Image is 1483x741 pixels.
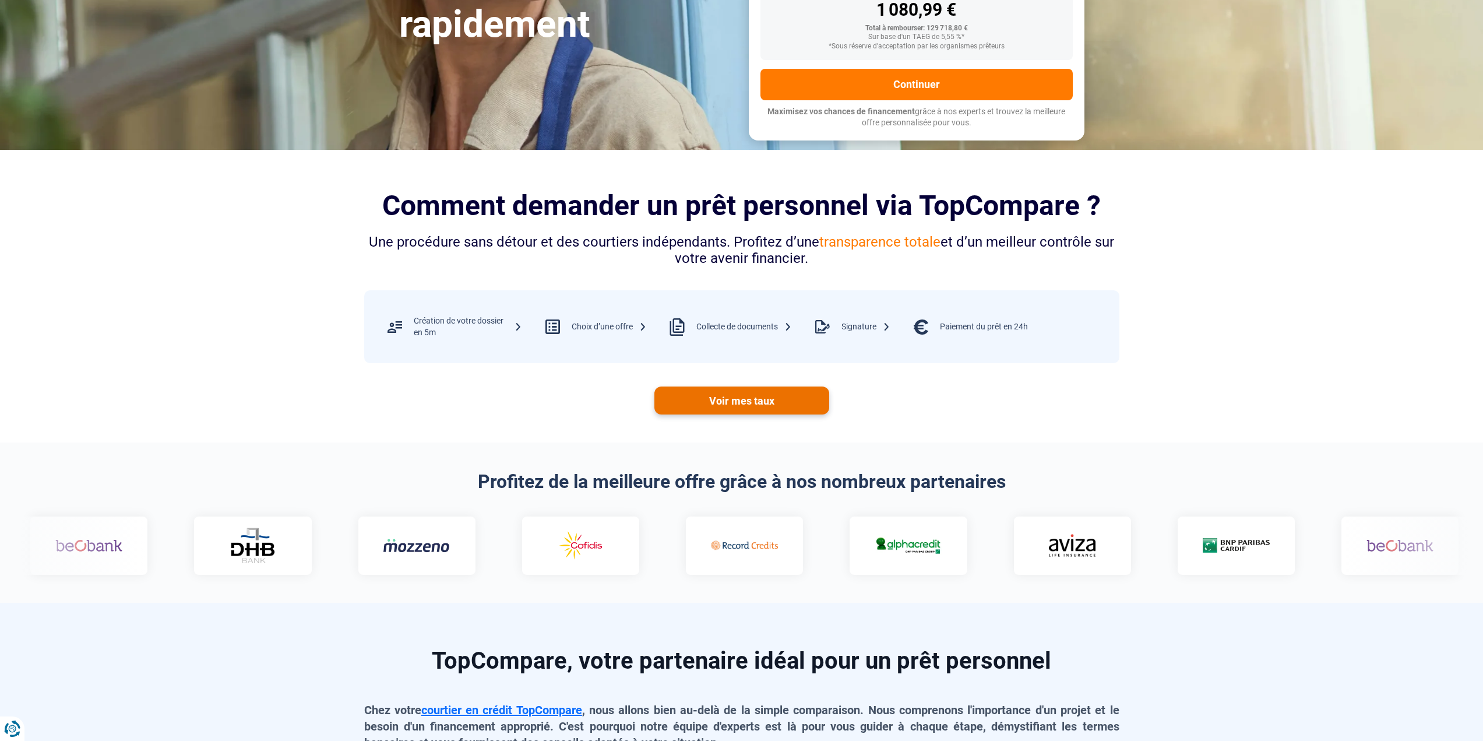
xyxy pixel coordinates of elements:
img: Cofidis [547,529,614,563]
div: Total à rembourser: 129 718,80 € [770,24,1063,33]
div: Création de votre dossier en 5m [414,315,522,338]
img: Aviza [1048,534,1095,556]
img: Mozzeno [383,538,450,553]
span: Maximisez vos chances de financement [767,107,915,116]
a: courtier en crédit TopCompare [421,703,582,717]
span: transparence totale [819,234,940,250]
img: Record credits [710,529,777,563]
button: Continuer [760,69,1073,100]
a: Voir mes taux [654,387,829,415]
h2: Comment demander un prêt personnel via TopCompare ? [364,189,1119,222]
img: Alphacredit [875,535,942,556]
div: 1 080,99 € [770,1,1063,19]
div: Choix d’une offre [572,321,647,333]
div: *Sous réserve d'acceptation par les organismes prêteurs [770,43,1063,51]
img: Cardif [1202,538,1269,553]
div: Sur base d'un TAEG de 5,55 %* [770,33,1063,41]
div: Une procédure sans détour et des courtiers indépendants. Profitez d’une et d’un meilleur contrôle... [364,234,1119,268]
h2: Profitez de la meilleure offre grâce à nos nombreux partenaires [364,470,1119,493]
p: grâce à nos experts et trouvez la meilleure offre personnalisée pour vous. [760,106,1073,129]
div: Collecte de documents [696,321,792,333]
h2: TopCompare, votre partenaire idéal pour un prêt personnel [364,649,1119,673]
img: DHB Bank [229,528,276,563]
div: Paiement du prêt en 24h [940,321,1028,333]
div: Signature [841,321,890,333]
